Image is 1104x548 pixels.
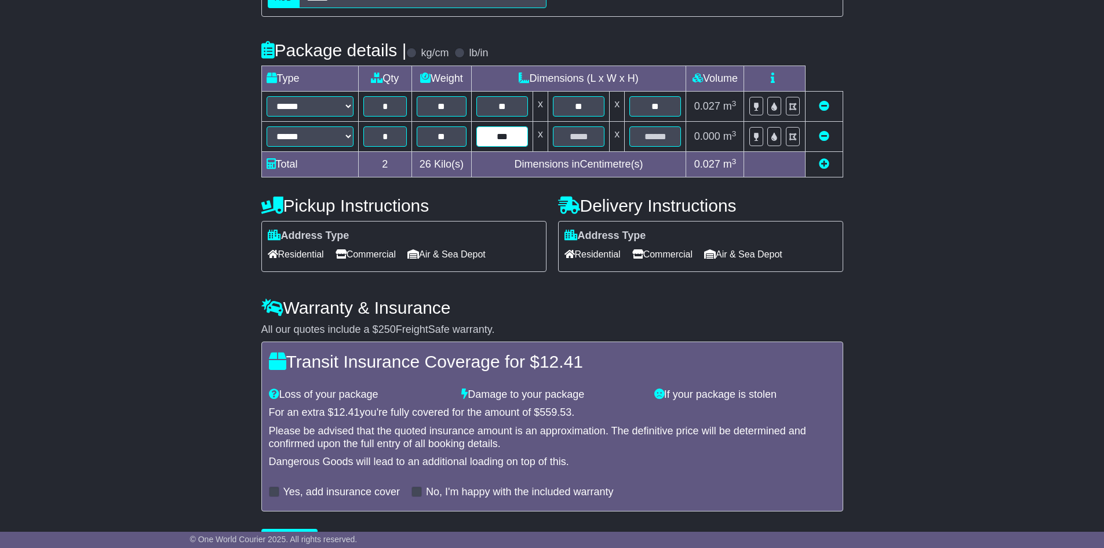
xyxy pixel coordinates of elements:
[261,41,407,60] h4: Package details |
[564,230,646,242] label: Address Type
[421,47,449,60] label: kg/cm
[610,122,625,152] td: x
[261,196,546,215] h4: Pickup Instructions
[732,99,737,108] sup: 3
[732,129,737,138] sup: 3
[263,389,456,401] div: Loss of your package
[471,66,686,92] td: Dimensions (L x W x H)
[469,47,488,60] label: lb/in
[420,158,431,170] span: 26
[334,407,360,418] span: 12.41
[819,100,829,112] a: Remove this item
[819,130,829,142] a: Remove this item
[723,158,737,170] span: m
[269,407,836,419] div: For an extra $ you're fully covered for the amount of $ .
[686,66,744,92] td: Volume
[426,486,614,499] label: No, I'm happy with the included warranty
[358,66,412,92] td: Qty
[261,66,358,92] td: Type
[632,245,693,263] span: Commercial
[261,324,843,336] div: All our quotes include a $ FreightSafe warranty.
[269,425,836,450] div: Please be advised that the quoted insurance amount is an approximation. The definitive price will...
[378,324,396,335] span: 250
[540,352,583,371] span: 12.41
[558,196,843,215] h4: Delivery Instructions
[648,389,841,401] div: If your package is stolen
[694,130,720,142] span: 0.000
[694,158,720,170] span: 0.027
[283,486,400,499] label: Yes, add insurance cover
[471,152,686,177] td: Dimensions in Centimetre(s)
[533,92,548,122] td: x
[358,152,412,177] td: 2
[456,389,648,401] div: Damage to your package
[268,230,349,242] label: Address Type
[723,130,737,142] span: m
[268,245,324,263] span: Residential
[407,245,486,263] span: Air & Sea Depot
[540,407,571,418] span: 559.53
[732,157,737,166] sup: 3
[412,66,472,92] td: Weight
[261,152,358,177] td: Total
[704,245,782,263] span: Air & Sea Depot
[261,298,843,317] h4: Warranty & Insurance
[694,100,720,112] span: 0.027
[269,456,836,469] div: Dangerous Goods will lead to an additional loading on top of this.
[610,92,625,122] td: x
[533,122,548,152] td: x
[269,352,836,371] h4: Transit Insurance Coverage for $
[412,152,472,177] td: Kilo(s)
[336,245,396,263] span: Commercial
[723,100,737,112] span: m
[819,158,829,170] a: Add new item
[564,245,621,263] span: Residential
[190,535,358,544] span: © One World Courier 2025. All rights reserved.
